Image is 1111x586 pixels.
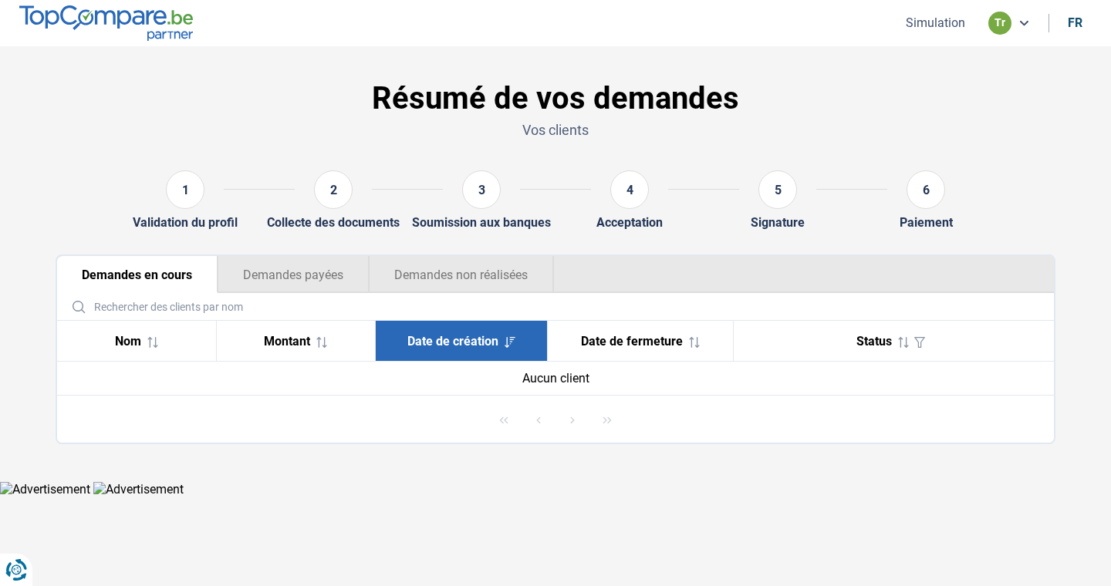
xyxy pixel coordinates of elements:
[56,120,1055,140] p: Vos clients
[856,334,892,349] span: Status
[56,80,1055,117] h1: Résumé de vos demandes
[57,256,218,293] button: Demandes en cours
[166,170,204,209] div: 1
[523,404,554,435] button: Previous Page
[907,170,945,209] div: 6
[751,215,805,230] div: Signature
[115,334,141,349] span: Nom
[488,404,519,435] button: First Page
[758,170,797,209] div: 5
[901,15,970,31] button: Simulation
[557,404,588,435] button: Next Page
[19,5,193,40] img: TopCompare.be
[314,170,353,209] div: 2
[133,215,238,230] div: Validation du profil
[462,170,501,209] div: 3
[988,12,1011,35] div: tr
[610,170,649,209] div: 4
[369,256,554,293] button: Demandes non réalisées
[218,256,369,293] button: Demandes payées
[267,215,400,230] div: Collecte des documents
[596,215,663,230] div: Acceptation
[63,293,1048,320] input: Rechercher des clients par nom
[592,404,623,435] button: Last Page
[900,215,953,230] div: Paiement
[1068,15,1082,30] div: fr
[69,371,1042,386] div: Aucun client
[407,334,498,349] span: Date de création
[264,334,310,349] span: Montant
[93,482,184,497] img: Advertisement
[581,334,683,349] span: Date de fermeture
[412,215,551,230] div: Soumission aux banques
